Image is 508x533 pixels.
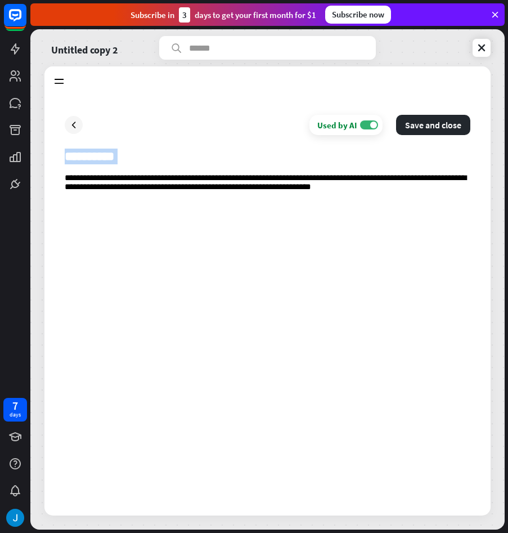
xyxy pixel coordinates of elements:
[131,7,316,23] div: Subscribe in days to get your first month for $1
[9,5,43,38] button: Open LiveChat chat widget
[12,401,18,411] div: 7
[325,6,391,24] div: Subscribe now
[10,411,21,419] div: days
[51,36,118,60] a: Untitled copy 2
[3,398,27,422] a: 7 days
[317,120,357,131] div: Used by AI
[396,115,470,135] button: Save and close
[179,7,190,23] div: 3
